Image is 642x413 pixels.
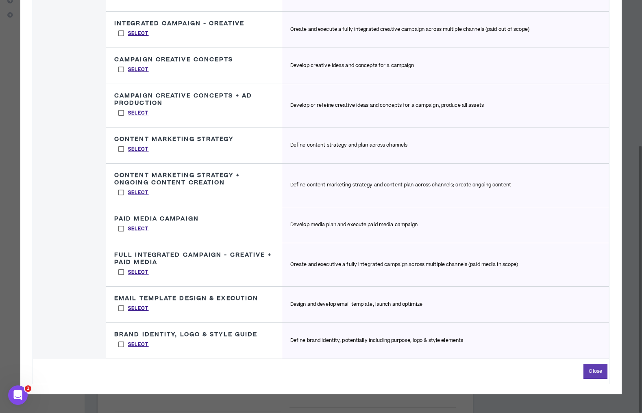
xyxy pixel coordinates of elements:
iframe: Intercom live chat [8,385,28,405]
p: Create and execute a fully integrated creative campaign across multiple channels (paid out of scope) [290,26,529,33]
h3: Brand Identity, Logo & Style Guide [114,331,257,338]
p: Select [128,269,149,276]
p: Select [128,30,149,37]
p: Select [128,189,149,197]
p: Develop or refeine creative ideas and concepts for a campaign, produce all assets [290,102,484,109]
button: Close [583,364,607,379]
p: Develop media plan and execute paid media campaign [290,221,418,229]
p: Select [128,66,149,74]
p: Select [128,225,149,233]
p: Create and executive a fully integrated campaign across multiple channels (paid media in scope) [290,261,518,268]
h3: Campaign Creative Concepts [114,56,233,63]
p: Design and develop email template, launch and optimize [290,301,422,308]
p: Select [128,146,149,153]
h3: Full Integrated Campaign - Creative + Paid Media [114,251,274,266]
h3: Content Marketing Strategy [114,136,234,143]
p: Select [128,341,149,348]
h3: Integrated Campaign - Creative [114,20,244,27]
p: Define brand identity, potentially including purpose, logo & style elements [290,337,463,344]
p: Define content marketing strategy and content plan across channels; create ongoing content [290,182,511,189]
h3: Content Marketing Strategy + Ongoing Content Creation [114,172,274,186]
p: Develop creative ideas and concepts for a campaign [290,62,414,69]
h3: Email Template Design & Execution [114,295,258,302]
span: 1 [25,385,31,392]
p: Select [128,305,149,312]
p: Define content strategy and plan across channels [290,142,407,149]
h3: Campaign Creative Concepts + Ad Production [114,92,274,107]
p: Select [128,110,149,117]
h3: Paid Media Campaign [114,215,199,223]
